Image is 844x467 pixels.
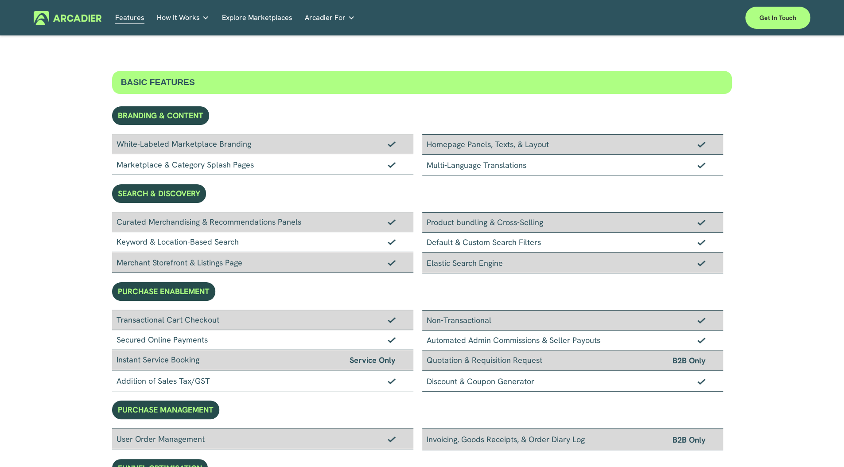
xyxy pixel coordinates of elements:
[422,233,723,253] div: Default & Custom Search Filters
[388,317,396,323] img: Checkmark
[388,219,396,225] img: Checkmark
[800,424,844,467] iframe: Chat Widget
[697,162,705,168] img: Checkmark
[112,252,413,273] div: Merchant Storefront & Listings Page
[388,260,396,266] img: Checkmark
[672,433,705,446] span: B2B Only
[697,219,705,226] img: Checkmark
[112,134,413,154] div: White-Labeled Marketplace Branding
[34,11,101,25] img: Arcadier
[157,11,209,25] a: folder dropdown
[422,310,723,331] div: Non-Transactional
[697,141,705,148] img: Checkmark
[112,428,413,449] div: User Order Management
[388,337,396,343] img: Checkmark
[112,106,209,125] div: BRANDING & CONTENT
[222,11,292,25] a: Explore Marketplaces
[115,11,144,25] a: Features
[388,239,396,245] img: Checkmark
[112,71,732,94] div: BASIC FEATURES
[112,282,215,301] div: PURCHASE ENABLEMENT
[697,317,705,323] img: Checkmark
[697,337,705,343] img: Checkmark
[388,162,396,168] img: Checkmark
[388,436,396,442] img: Checkmark
[422,155,723,175] div: Multi-Language Translations
[745,7,810,29] a: Get in touch
[422,212,723,233] div: Product bundling & Cross-Selling
[422,428,723,450] div: Invoicing, Goods Receipts, & Order Diary Log
[697,378,705,385] img: Checkmark
[697,260,705,266] img: Checkmark
[112,154,413,175] div: Marketplace & Category Splash Pages
[157,12,200,24] span: How It Works
[422,371,723,392] div: Discount & Coupon Generator
[422,134,723,155] div: Homepage Panels, Texts, & Layout
[350,354,396,366] span: Service Only
[112,370,413,391] div: Addition of Sales Tax/GST
[112,232,413,252] div: Keyword & Location-Based Search
[112,310,413,330] div: Transactional Cart Checkout
[422,253,723,273] div: Elastic Search Engine
[388,141,396,147] img: Checkmark
[388,378,396,384] img: Checkmark
[112,212,413,232] div: Curated Merchandising & Recommendations Panels
[112,350,413,370] div: Instant Service Booking
[697,239,705,245] img: Checkmark
[112,401,219,419] div: PURCHASE MANAGEMENT
[672,354,705,367] span: B2B Only
[112,330,413,350] div: Secured Online Payments
[112,184,206,203] div: SEARCH & DISCOVERY
[305,12,346,24] span: Arcadier For
[422,331,723,350] div: Automated Admin Commissions & Seller Payouts
[422,350,723,371] div: Quotation & Requisition Request
[305,11,355,25] a: folder dropdown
